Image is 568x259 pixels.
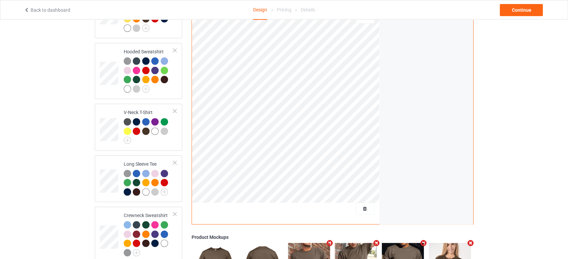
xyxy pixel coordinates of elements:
[301,0,315,19] div: Details
[142,24,150,32] img: svg+xml;base64,PD94bWwgdmVyc2lvbj0iMS4wIiBlbmNvZGluZz0iVVRGLTgiPz4KPHN2ZyB3aWR0aD0iMjJweCIgaGVpZ2...
[142,85,150,93] img: svg+xml;base64,PD94bWwgdmVyc2lvbj0iMS4wIiBlbmNvZGluZz0iVVRGLTgiPz4KPHN2ZyB3aWR0aD0iMjJweCIgaGVpZ2...
[124,212,174,256] div: Crewneck Sweatshirt
[95,104,182,150] div: V-Neck T-Shirt
[277,0,291,19] div: Pricing
[500,4,543,16] div: Continue
[133,249,140,256] img: svg+xml;base64,PD94bWwgdmVyc2lvbj0iMS4wIiBlbmNvZGluZz0iVVRGLTgiPz4KPHN2ZyB3aWR0aD0iMjJweCIgaGVpZ2...
[124,109,174,142] div: V-Neck T-Shirt
[253,0,267,20] div: Design
[124,48,174,92] div: Hooded Sweatshirt
[419,240,428,247] i: Remove mockup
[124,161,174,195] div: Long Sleeve Tee
[24,7,70,13] a: Back to dashboard
[372,240,381,247] i: Remove mockup
[466,240,475,247] i: Remove mockup
[161,188,168,196] img: svg+xml;base64,PD94bWwgdmVyc2lvbj0iMS4wIiBlbmNvZGluZz0iVVRGLTgiPz4KPHN2ZyB3aWR0aD0iMjJweCIgaGVpZ2...
[95,43,182,99] div: Hooded Sweatshirt
[325,240,334,247] i: Remove mockup
[124,137,131,144] img: svg+xml;base64,PD94bWwgdmVyc2lvbj0iMS4wIiBlbmNvZGluZz0iVVRGLTgiPz4KPHN2ZyB3aWR0aD0iMjJweCIgaGVpZ2...
[192,234,473,241] div: Product Mockups
[95,155,182,202] div: Long Sleeve Tee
